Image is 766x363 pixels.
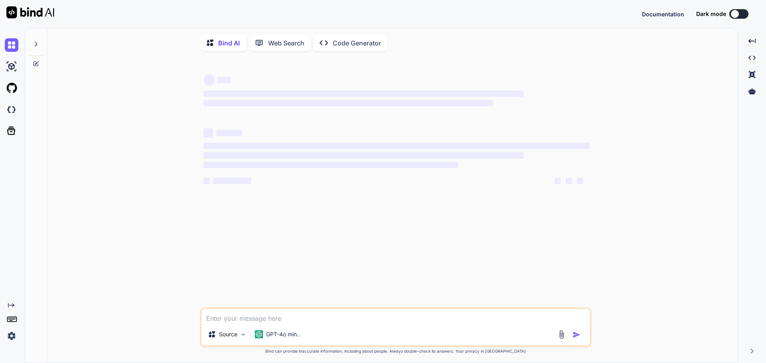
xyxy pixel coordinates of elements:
[240,331,247,338] img: Pick Models
[642,11,684,18] span: Documentation
[557,330,566,339] img: attachment
[216,130,242,136] span: ‌
[573,331,580,339] img: icon
[333,38,381,48] p: Code Generator
[218,77,231,83] span: ‌
[5,38,18,52] img: chat
[266,330,300,338] p: GPT-4o min..
[566,178,572,184] span: ‌
[203,128,213,138] span: ‌
[6,6,54,18] img: Bind AI
[203,152,524,159] span: ‌
[203,90,524,97] span: ‌
[200,348,591,354] p: Bind can provide inaccurate information, including about people. Always double-check its answers....
[555,178,561,184] span: ‌
[203,75,215,86] span: ‌
[219,330,237,338] p: Source
[5,60,18,73] img: ai-studio
[5,329,18,343] img: settings
[5,81,18,95] img: githubLight
[255,330,263,338] img: GPT-4o mini
[696,10,726,18] span: Dark mode
[203,162,458,168] span: ‌
[213,178,251,184] span: ‌
[642,10,684,18] button: Documentation
[203,143,590,149] span: ‌
[203,178,210,184] span: ‌
[218,38,240,48] p: Bind AI
[268,38,304,48] p: Web Search
[5,103,18,116] img: darkCloudIdeIcon
[203,100,493,106] span: ‌
[577,178,583,184] span: ‌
